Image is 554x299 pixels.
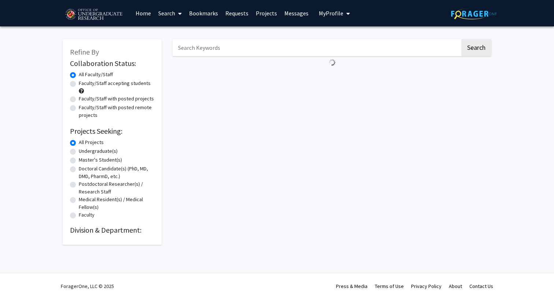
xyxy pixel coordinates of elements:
[132,0,155,26] a: Home
[461,39,491,56] button: Search
[173,69,491,86] nav: Page navigation
[222,0,252,26] a: Requests
[173,39,460,56] input: Search Keywords
[79,156,122,164] label: Master's Student(s)
[5,266,31,294] iframe: Chat
[79,211,95,219] label: Faculty
[70,127,154,136] h2: Projects Seeking:
[79,104,154,119] label: Faculty/Staff with posted remote projects
[449,283,462,289] a: About
[185,0,222,26] a: Bookmarks
[336,283,368,289] a: Press & Media
[70,226,154,235] h2: Division & Department:
[411,283,442,289] a: Privacy Policy
[469,283,493,289] a: Contact Us
[79,71,113,78] label: All Faculty/Staff
[79,95,154,103] label: Faculty/Staff with posted projects
[79,80,151,87] label: Faculty/Staff accepting students
[63,5,125,24] img: University of Maryland Logo
[79,196,154,211] label: Medical Resident(s) / Medical Fellow(s)
[451,8,497,19] img: ForagerOne Logo
[79,180,154,196] label: Postdoctoral Researcher(s) / Research Staff
[375,283,404,289] a: Terms of Use
[319,10,343,17] span: My Profile
[155,0,185,26] a: Search
[79,139,104,146] label: All Projects
[326,56,339,69] img: Loading
[61,273,114,299] div: ForagerOne, LLC © 2025
[252,0,281,26] a: Projects
[70,47,99,56] span: Refine By
[79,147,118,155] label: Undergraduate(s)
[79,165,154,180] label: Doctoral Candidate(s) (PhD, MD, DMD, PharmD, etc.)
[70,59,154,68] h2: Collaboration Status:
[281,0,312,26] a: Messages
